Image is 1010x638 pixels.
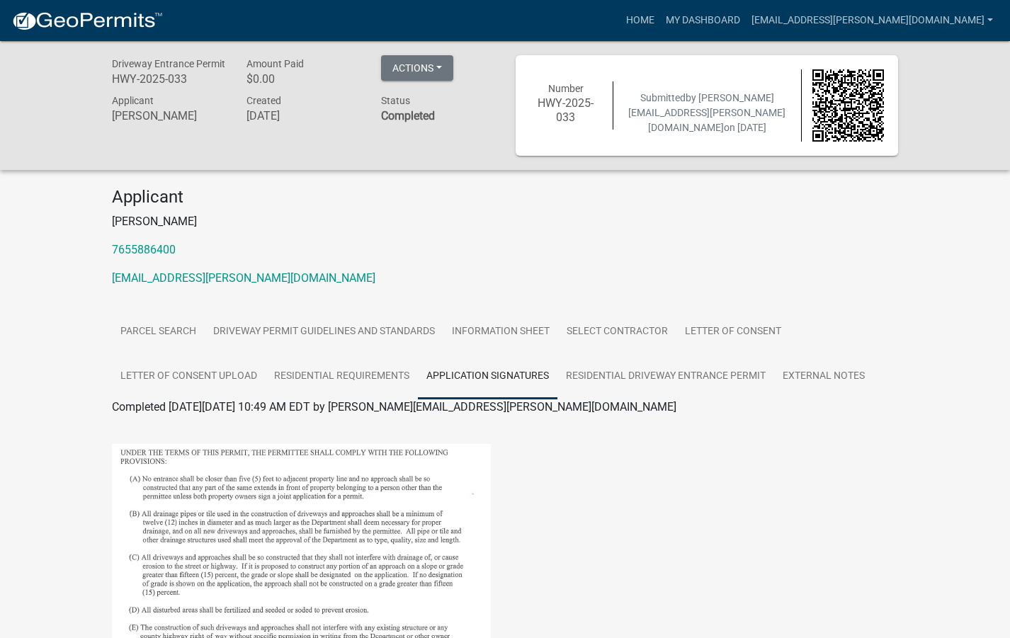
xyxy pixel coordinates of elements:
[774,354,873,399] a: External Notes
[112,243,176,256] a: 7655886400
[557,354,774,399] a: Residential Driveway Entrance Permit
[620,7,660,34] a: Home
[558,309,676,355] a: Select contractor
[812,69,885,142] img: QR code
[112,213,898,230] p: [PERSON_NAME]
[112,187,898,207] h4: Applicant
[266,354,418,399] a: Residential Requirements
[628,92,785,133] span: Submitted on [DATE]
[660,7,746,34] a: My Dashboard
[443,309,558,355] a: Information Sheet
[530,96,602,123] h6: HWY-2025-033
[381,109,435,123] strong: Completed
[112,400,676,414] span: Completed [DATE][DATE] 10:49 AM EDT by [PERSON_NAME][EMAIL_ADDRESS][PERSON_NAME][DOMAIN_NAME]
[205,309,443,355] a: Driveway Permit Guidelines and Standards
[246,58,304,69] span: Amount Paid
[112,109,225,123] h6: [PERSON_NAME]
[112,58,225,69] span: Driveway Entrance Permit
[112,271,375,285] a: [EMAIL_ADDRESS][PERSON_NAME][DOMAIN_NAME]
[381,55,453,81] button: Actions
[246,95,281,106] span: Created
[676,309,790,355] a: Letter Of Consent
[628,92,785,133] span: by [PERSON_NAME][EMAIL_ADDRESS][PERSON_NAME][DOMAIN_NAME]
[246,72,360,86] h6: $0.00
[418,354,557,399] a: Application Signatures
[112,95,154,106] span: Applicant
[548,83,584,94] span: Number
[381,95,410,106] span: Status
[112,72,225,86] h6: HWY-2025-033
[746,7,999,34] a: [EMAIL_ADDRESS][PERSON_NAME][DOMAIN_NAME]
[246,109,360,123] h6: [DATE]
[112,354,266,399] a: Letter of Consent Upload
[112,309,205,355] a: Parcel search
